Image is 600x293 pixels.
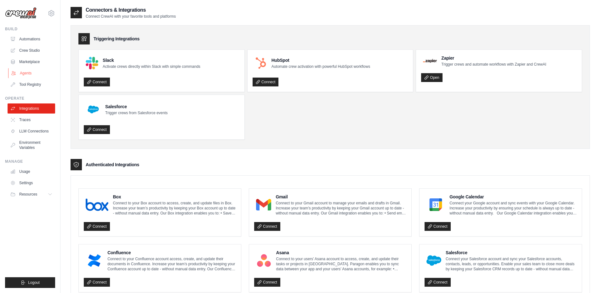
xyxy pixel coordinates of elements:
p: Automate crew activation with powerful HubSpot workflows [271,64,370,69]
a: Traces [8,115,55,125]
a: Connect [84,278,110,287]
img: Logo [5,7,37,19]
a: Environment Variables [8,138,55,153]
a: Connect [425,222,451,231]
a: Connect [254,222,280,231]
a: Connect [84,78,110,86]
p: Connect to your users’ Asana account to access, create, and update their tasks or projects in [GE... [276,256,406,272]
a: Automations [8,34,55,44]
p: Connect to your Confluence account access, create, and update their documents in Confluence. Incr... [107,256,236,272]
img: HubSpot Logo [254,57,267,69]
img: Gmail Logo [256,198,271,211]
h4: Confluence [107,249,236,256]
h4: HubSpot [271,57,370,63]
div: Build [5,26,55,32]
a: Open [421,73,442,82]
h4: Gmail [276,194,406,200]
h4: Zapier [441,55,546,61]
a: Connect [84,222,110,231]
p: Connect to your Gmail account to manage your emails and drafts in Gmail. Increase your team’s pro... [276,201,406,216]
a: LLM Connections [8,126,55,136]
h4: Salesforce [446,249,577,256]
p: Trigger crews from Salesforce events [105,110,168,115]
h3: Authenticated Integrations [86,161,139,168]
button: Resources [8,189,55,199]
a: Marketplace [8,57,55,67]
a: Crew Studio [8,45,55,56]
img: Salesforce Logo [86,102,101,117]
span: Logout [28,280,40,285]
button: Logout [5,277,55,288]
p: Connect CrewAI with your favorite tools and platforms [86,14,176,19]
a: Connect [254,278,280,287]
img: Google Calendar Logo [426,198,445,211]
h2: Connectors & Integrations [86,6,176,14]
div: Manage [5,159,55,164]
p: Connect to your Box account to access, create, and update files in Box. Increase your team’s prod... [113,201,236,216]
div: Operate [5,96,55,101]
h4: Box [113,194,236,200]
img: Slack Logo [86,57,98,69]
h4: Slack [103,57,200,63]
img: Salesforce Logo [426,254,441,267]
a: Settings [8,178,55,188]
h4: Salesforce [105,103,168,110]
a: Usage [8,167,55,177]
p: Connect your Salesforce account and sync your Salesforce accounts, contacts, leads, or opportunit... [446,256,577,272]
a: Tool Registry [8,79,55,90]
p: Activate crews directly within Slack with simple commands [103,64,200,69]
a: Connect [253,78,279,86]
img: Confluence Logo [86,254,103,267]
img: Box Logo [86,198,108,211]
h4: Asana [276,249,406,256]
p: Trigger crews and automate workflows with Zapier and CrewAI [441,62,546,67]
p: Connect your Google account and sync events with your Google Calendar. Increase your productivity... [449,201,577,216]
a: Integrations [8,103,55,114]
h4: Google Calendar [449,194,577,200]
a: Connect [425,278,451,287]
img: Asana Logo [256,254,272,267]
span: Resources [19,192,37,197]
h3: Triggering Integrations [94,36,140,42]
a: Connect [84,125,110,134]
img: Zapier Logo [423,59,437,63]
a: Agents [8,68,56,78]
